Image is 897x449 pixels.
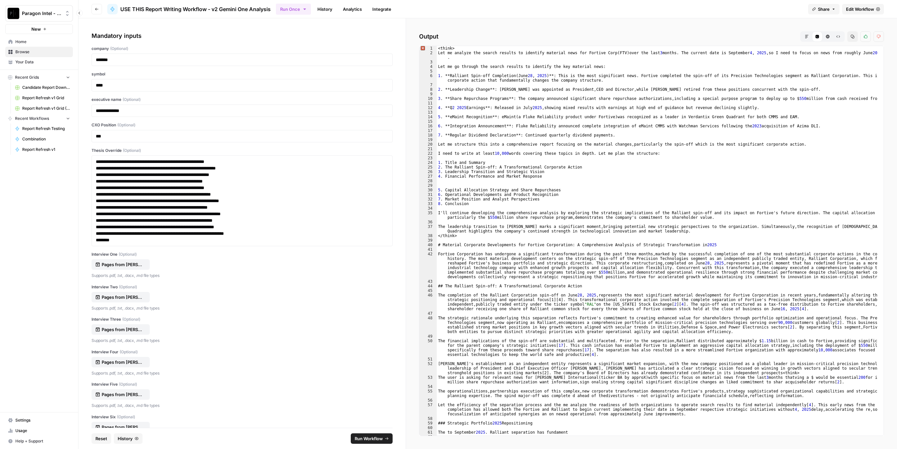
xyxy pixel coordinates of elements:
div: 37 [419,224,437,233]
button: Pages from [PERSON_NAME]-Diligence + Interviews.pdf [92,422,150,432]
a: Report Refresh v1 Grid [12,93,73,103]
a: Usage [5,425,73,436]
div: 48 [419,316,437,334]
div: 33 [419,201,437,206]
button: Pages from [PERSON_NAME]-Diligence + Interviews-2.pdf [92,389,150,400]
span: Recent Grids [15,74,39,80]
a: Candidate Report Download Sheet [12,82,73,93]
div: 42 [419,252,437,279]
span: USE THIS Report Writing Workflow - v2 Gemini One Analysis [120,5,271,13]
span: New [31,26,41,32]
div: 29 [419,183,437,188]
span: History [118,435,133,442]
div: 14 [419,115,437,119]
a: Report Refresh v1 Grid (Copy) [12,103,73,114]
div: 16 [419,124,437,128]
button: Run Once [276,4,311,15]
span: Settings [15,417,70,423]
div: 53 [419,375,437,384]
div: 7 [419,83,437,87]
span: Usage [15,428,70,434]
button: Pages from [PERSON_NAME]-Diligence + Interviews-6.pdf [92,259,150,270]
div: 36 [419,220,437,224]
a: Settings [5,415,73,425]
div: 51 [419,357,437,361]
div: 23 [419,156,437,160]
div: 60 [419,425,437,430]
div: 32 [419,197,437,201]
a: Integrate [368,4,395,14]
button: Recent Workflows [5,114,73,123]
div: 45 [419,288,437,293]
div: 24 [419,160,437,165]
div: 12 [419,105,437,110]
button: Pages from [PERSON_NAME]-Diligence + Interviews-4.pdf [92,324,150,335]
div: 43 [419,279,437,284]
label: company [92,46,393,52]
div: 20 [419,142,437,147]
div: 47 [419,311,437,316]
div: 5 [419,69,437,73]
div: 58 [419,416,437,421]
span: Share [818,6,830,12]
a: Analytics [339,4,366,14]
div: 55 [419,389,437,398]
p: Supports .pdf, .txt, .docx, .md file types [92,337,393,344]
div: 27 [419,174,437,179]
div: 41 [419,247,437,252]
p: Pages from [PERSON_NAME]-Diligence + Interviews.pdf [102,424,144,430]
span: Reset [95,435,107,442]
a: Edit Workflow [842,4,884,14]
div: 62 [419,435,437,439]
p: Pages from [PERSON_NAME]-Diligence + Interviews-3.pdf [102,359,144,365]
div: 49 [419,334,437,339]
label: Interview Three [92,316,393,322]
span: (Optional) [122,316,140,322]
div: 35 [419,211,437,220]
div: 40 [419,243,437,247]
div: 1 [419,46,437,51]
span: (Optional) [119,381,137,387]
span: Paragon Intel - Bill / Ty / [PERSON_NAME] R&D [22,10,61,17]
div: 50 [419,339,437,357]
div: 31 [419,192,437,197]
span: (Optional) [119,284,137,290]
div: 15 [419,119,437,124]
label: Interview One [92,251,393,257]
h2: Output [419,31,884,42]
div: 52 [419,361,437,375]
button: Share [808,4,839,14]
a: Combination [12,134,73,144]
div: 44 [419,284,437,288]
span: (Optional) [123,97,141,103]
button: New [5,24,73,34]
span: Report Refresh v1 Grid (Copy) [22,105,70,111]
div: 4 [419,64,437,69]
label: Interview Four [92,349,393,355]
div: 34 [419,206,437,211]
span: Edit Workflow [846,6,874,12]
p: Supports .pdf, .txt, .docx, .md file types [92,370,393,377]
label: CXO Position [92,122,393,128]
span: Candidate Report Download Sheet [22,85,70,90]
a: Home [5,37,73,47]
a: Your Data [5,57,73,67]
span: (Optional) [117,414,135,420]
button: Recent Grids [5,72,73,82]
div: 8 [419,87,437,92]
div: 59 [419,421,437,425]
p: Supports .pdf, .txt, .docx, .md file types [92,402,393,409]
div: Mandatory inputs [92,31,393,40]
div: 9 [419,92,437,96]
label: Thesis Override [92,148,393,153]
div: 6 [419,73,437,83]
button: Workspace: Paragon Intel - Bill / Ty / Colby R&D [5,5,73,22]
span: (Optional) [123,148,141,153]
label: Interview Six [92,414,393,420]
span: Browse [15,49,70,55]
button: Reset [92,433,111,444]
div: 11 [419,101,437,105]
p: Supports .pdf, .txt, .docx, .md file types [92,272,393,279]
span: (Optional) [119,251,137,257]
div: 25 [419,165,437,169]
